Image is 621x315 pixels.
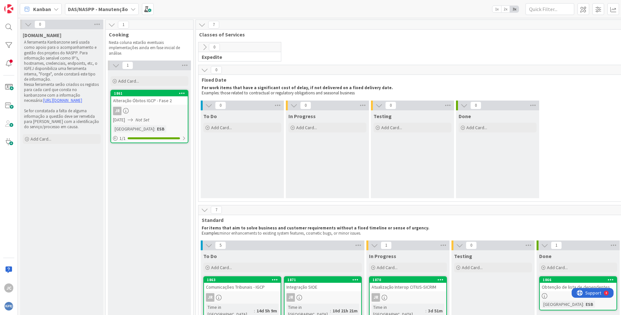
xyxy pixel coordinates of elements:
[118,21,129,29] span: 1
[542,301,583,308] div: [GEOGRAPHIC_DATA]
[202,90,355,96] span: Examples: those related to contractual or regulatory obligations and seasonal business
[459,113,471,119] span: Done
[385,102,396,109] span: 0
[113,125,154,132] div: [GEOGRAPHIC_DATA]
[111,134,188,143] div: 1/1
[466,241,477,249] span: 0
[540,283,616,291] div: Obtenção de lista de dependentes
[454,253,472,259] span: Testing
[492,6,501,12] span: 1x
[583,301,584,308] span: :
[4,283,13,293] div: JC
[111,90,188,96] div: 1861
[204,277,281,291] div: 1863Comunicações Tribunais - IGCP
[24,108,99,130] p: Se for constatada a falta de alguma informação a questão deve ser remetida para [PERSON_NAME] com...
[4,4,13,13] img: Visit kanbanzone.com
[202,230,220,236] span: Examples:
[33,5,51,13] span: Kanban
[203,113,217,119] span: To Do
[373,278,446,282] div: 1870
[24,82,99,103] p: Nessa ferramenta serão criados os registos para cada card que consta no kanbanzone com a informaç...
[31,136,51,142] span: Add Card...
[199,31,616,38] span: Classes of Services
[204,283,281,291] div: Comunicações Tribunais - IGCP
[154,125,155,132] span: :
[202,217,614,223] span: Standard
[372,293,380,302] div: JR
[285,283,361,291] div: Integração SIOE
[526,3,574,15] input: Quick Filter...
[23,32,61,38] span: READ.ME
[466,125,487,130] span: Add Card...
[209,43,220,51] span: 0
[208,21,219,29] span: 7
[211,206,222,214] span: 7
[425,307,426,314] span: :
[111,90,188,105] div: 1861Alteração Óbitos IGCP - Fase 2
[540,277,616,283] div: 1866
[370,293,446,302] div: JR
[34,3,35,8] div: 4
[374,113,392,119] span: Testing
[255,307,279,314] div: 14d 5h 9m
[510,6,519,12] span: 3x
[551,241,562,249] span: 1
[288,113,316,119] span: In Progress
[330,307,331,314] span: :
[202,85,393,90] strong: For work items that have a significant cost of delay, if not delivered on a fixed delivery date.
[114,91,188,96] div: 1861
[381,241,392,249] span: 1
[539,253,551,259] span: Done
[207,278,281,282] div: 1863
[120,135,126,142] span: 1 / 1
[584,301,595,308] div: ESB
[296,125,317,130] span: Add Card...
[118,78,139,84] span: Add Card...
[202,231,616,236] p: minor enhancements to existing system features, cosmetic bugs, or minor issues.
[300,102,311,109] span: 0
[286,293,295,302] div: JR
[211,265,232,270] span: Add Card...
[109,40,185,56] p: Nesta coluna estarão eventuais implementações ainda em fase inicial de análise.
[370,283,446,291] div: Atualização Interop CITIUS-SICRIM
[34,21,45,28] span: 0
[4,302,13,311] img: avatar
[215,241,226,249] span: 5
[202,225,429,231] strong: For items that aim to solve business and customer requirements without a fixed timeline or sense ...
[204,293,281,302] div: JR
[370,277,446,291] div: 1870Atualização Interop CITIUS-SICRIM
[68,6,128,12] b: DAS/NASPP - Manutenção
[43,98,82,103] a: [URL][DOMAIN_NAME]
[540,277,616,291] div: 1866Obtenção de lista de dependentes
[113,107,121,115] div: JR
[204,277,281,283] div: 1863
[381,125,402,130] span: Add Card...
[331,307,359,314] div: 10d 21h 21m
[370,277,446,283] div: 1870
[122,62,133,69] span: 1
[501,6,510,12] span: 2x
[215,102,226,109] span: 0
[202,76,614,83] span: Fixed Date
[202,54,273,60] span: Expedite
[462,265,483,270] span: Add Card...
[110,90,188,143] a: 1861Alteração Óbitos IGCP - Fase 2JR[DATE]Not Set[GEOGRAPHIC_DATA]:ESB1/1
[543,278,616,282] div: 1866
[211,66,222,74] span: 0
[539,276,617,310] a: 1866Obtenção de lista de dependentes[GEOGRAPHIC_DATA]:ESB
[111,107,188,115] div: JR
[285,293,361,302] div: JR
[206,293,214,302] div: JR
[285,277,361,291] div: 1871Integração SIOE
[24,40,99,82] p: A ferramenta Kanbanzone será usada como apoio para o acompanhamento e gestão dos projetos do NASP...
[155,125,166,132] div: ESB
[113,116,125,123] span: [DATE]
[547,265,568,270] span: Add Card...
[369,253,396,259] span: In Progress
[287,278,361,282] div: 1871
[135,117,149,123] i: Not Set
[203,253,217,259] span: To Do
[254,307,255,314] span: :
[111,96,188,105] div: Alteração Óbitos IGCP - Fase 2
[470,102,481,109] span: 0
